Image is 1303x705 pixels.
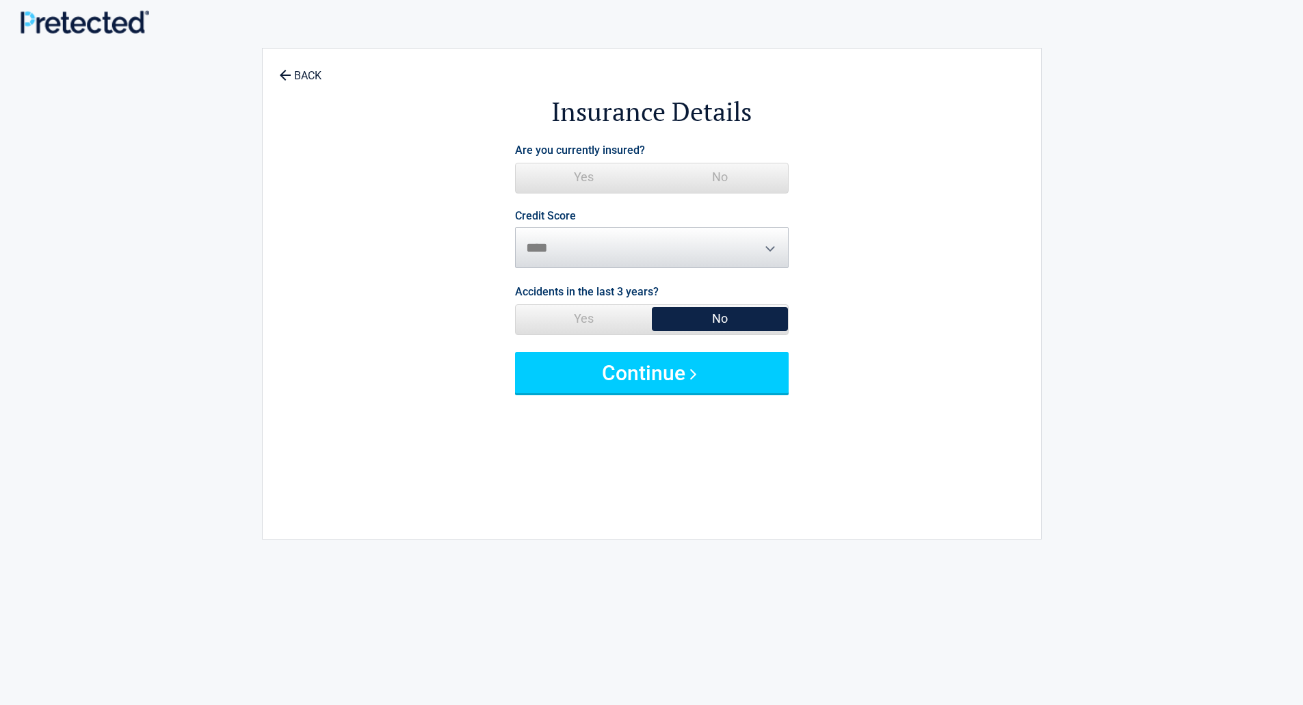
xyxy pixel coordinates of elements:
[515,141,645,159] label: Are you currently insured?
[652,305,788,332] span: No
[515,352,789,393] button: Continue
[516,163,652,191] span: Yes
[276,57,324,81] a: BACK
[338,94,966,129] h2: Insurance Details
[652,163,788,191] span: No
[515,211,576,222] label: Credit Score
[516,305,652,332] span: Yes
[515,282,659,301] label: Accidents in the last 3 years?
[21,10,149,34] img: Main Logo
